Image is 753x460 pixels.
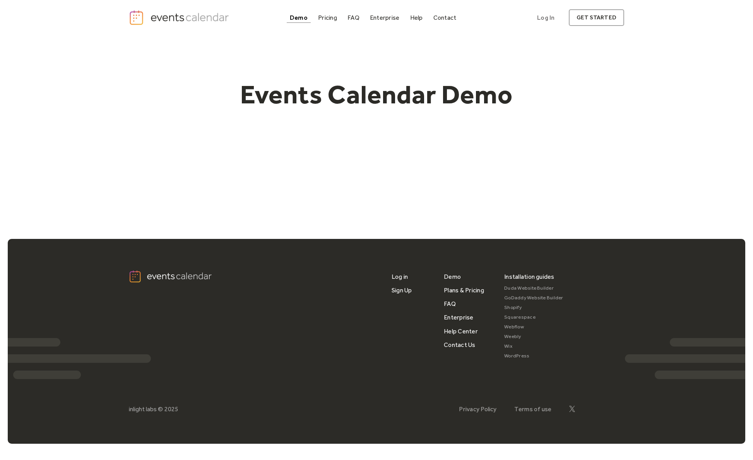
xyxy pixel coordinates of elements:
[569,9,624,26] a: get started
[410,15,423,20] div: Help
[444,297,456,311] a: FAQ
[444,324,478,338] a: Help Center
[444,283,484,297] a: Plans & Pricing
[315,12,340,23] a: Pricing
[529,9,562,26] a: Log In
[129,10,231,26] a: home
[433,15,457,20] div: Contact
[504,342,563,351] a: Wix
[228,79,525,110] h1: Events Calendar Demo
[504,293,563,303] a: GoDaddy Website Builder
[392,270,408,283] a: Log in
[504,351,563,361] a: WordPress
[514,405,552,413] a: Terms of use
[318,15,337,20] div: Pricing
[459,405,496,413] a: Privacy Policy
[392,283,412,297] a: Sign Up
[504,322,563,332] a: Webflow
[344,12,363,23] a: FAQ
[444,270,461,283] a: Demo
[129,405,163,413] div: inlight labs ©
[504,332,563,342] a: Weebly
[164,405,178,413] div: 2025
[430,12,460,23] a: Contact
[290,15,308,20] div: Demo
[370,15,399,20] div: Enterprise
[444,311,473,324] a: Enterprise
[504,270,554,283] div: Installation guides
[504,312,563,322] a: Squarespace
[504,283,563,293] a: Duda Website Builder
[287,12,311,23] a: Demo
[367,12,402,23] a: Enterprise
[407,12,426,23] a: Help
[347,15,359,20] div: FAQ
[444,338,475,352] a: Contact Us
[504,303,563,312] a: Shopify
